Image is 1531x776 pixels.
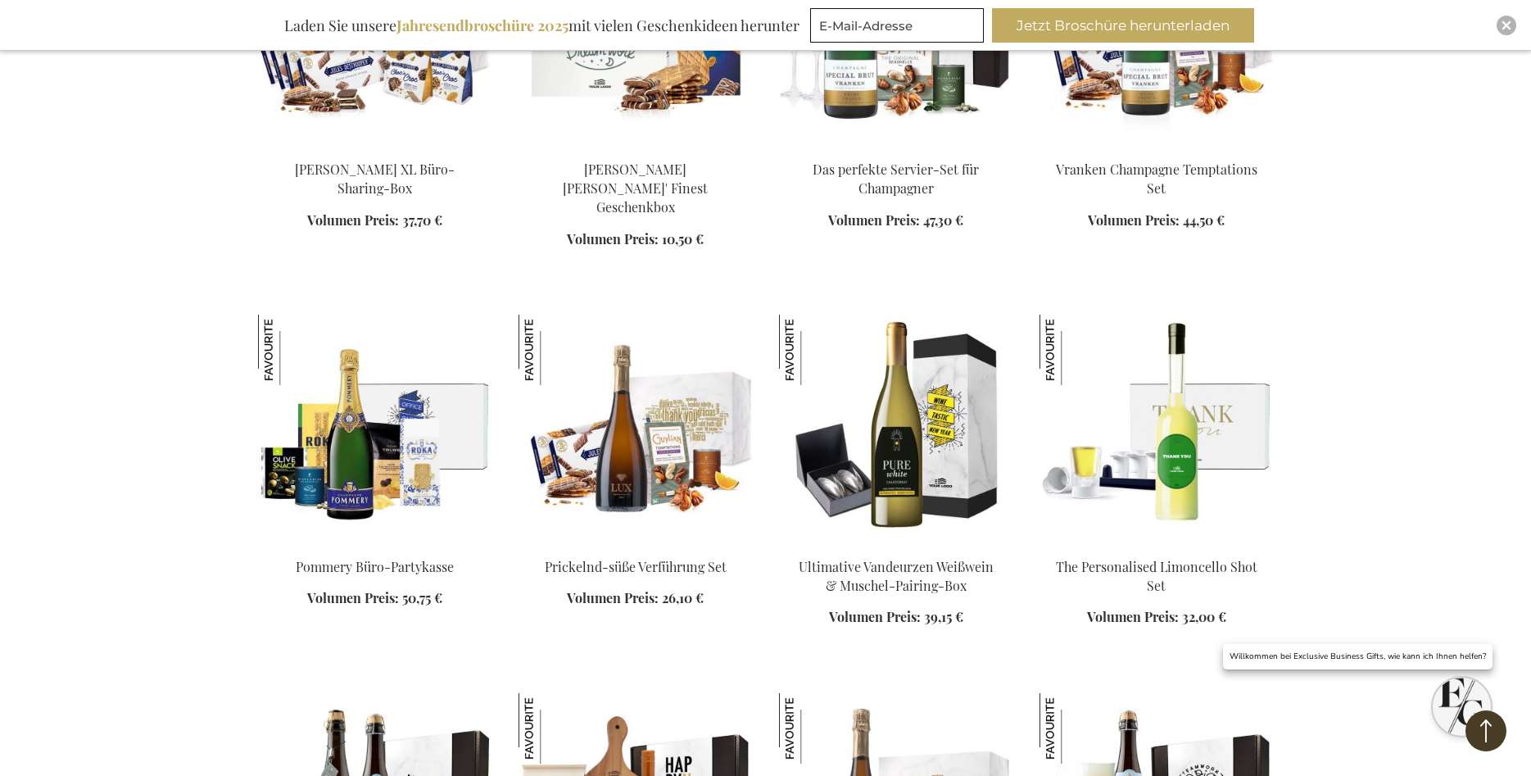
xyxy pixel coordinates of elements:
[567,589,659,606] span: Volumen Preis:
[779,315,1013,544] img: Ultimate Vandeurzen White Wine & Mussel Pairing Box
[779,315,849,385] img: Ultimative Vandeurzen Weißwein & Muschel-Pairing-Box
[923,211,963,229] span: 47,30 €
[810,8,989,48] form: marketing offers and promotions
[779,140,1013,156] a: The Perfect Serve Champagne Set
[829,608,963,627] a: Volumen Preis: 39,15 €
[813,161,979,197] a: Das perfekte Servier-Set für Champagner
[1040,315,1274,544] img: The Personalised Limoncello Shot Set
[1502,20,1511,30] img: Close
[1087,608,1226,627] a: Volumen Preis: 32,00 €
[924,608,963,625] span: 39,15 €
[402,211,442,229] span: 37,70 €
[810,8,984,43] input: E-Mail-Adresse
[545,558,727,575] a: Prickelnd-süße Verführung Set
[258,315,328,385] img: Pommery Büro-Partykasse
[1040,315,1110,385] img: The Personalised Limoncello Shot Set
[563,161,708,216] a: [PERSON_NAME] [PERSON_NAME]' Finest Geschenkbox
[258,140,492,156] a: Jules Destrooper XL Office Sharing Box Jules Destrooper XL Büro-Sharing-Box
[1088,211,1225,230] a: Volumen Preis: 44,50 €
[1040,538,1274,553] a: The Personalised Limoncello Shot Set The Personalised Limoncello Shot Set
[779,538,1013,553] a: Ultimate Vandeurzen White Wine & Mussel Pairing Box Ultimative Vandeurzen Weißwein & Muschel-Pair...
[567,230,659,247] span: Volumen Preis:
[1087,608,1179,625] span: Volumen Preis:
[402,589,442,606] span: 50,75 €
[307,211,399,229] span: Volumen Preis:
[662,589,704,606] span: 26,10 €
[1056,558,1257,594] a: The Personalised Limoncello Shot Set
[1088,211,1180,229] span: Volumen Preis:
[1040,140,1274,156] a: Vranken Champagne Temptations Set Vranken Champagne Temptations Set
[277,8,807,43] div: Laden Sie unsere mit vielen Geschenkideen herunter
[295,161,455,197] a: [PERSON_NAME] XL Büro-Sharing-Box
[992,8,1254,43] button: Jetzt Broschüre herunterladen
[799,558,994,594] a: Ultimative Vandeurzen Weißwein & Muschel-Pairing-Box
[307,211,442,230] a: Volumen Preis: 37,70 €
[567,589,704,608] a: Volumen Preis: 26,10 €
[519,140,753,156] a: Jules Destrooper Jules' Finest Gift Box Jules Destrooper Jules' Finest Geschenkbox
[258,315,492,544] img: Pommery Office Party Box
[258,538,492,553] a: Pommery Office Party Box Pommery Büro-Partykasse
[307,589,399,606] span: Volumen Preis:
[519,315,753,544] img: Sparkling Sweet Temptation Set
[828,211,963,230] a: Volumen Preis: 47,30 €
[828,211,920,229] span: Volumen Preis:
[779,693,849,764] img: Sprudelnde Temptations Box
[1183,211,1225,229] span: 44,50 €
[1056,161,1257,197] a: Vranken Champagne Temptations Set
[307,589,442,608] a: Volumen Preis: 50,75 €
[396,16,568,35] b: Jahresendbroschüre 2025
[829,608,921,625] span: Volumen Preis:
[567,230,704,249] a: Volumen Preis: 10,50 €
[1497,16,1516,35] div: Close
[519,315,589,385] img: Prickelnd-süße Verführung Set
[662,230,704,247] span: 10,50 €
[296,558,454,575] a: Pommery Büro-Partykasse
[519,693,589,764] img: Käse & Weinliebhaber Box
[1182,608,1226,625] span: 32,00 €
[1040,693,1110,764] img: Dame Jeanne Brut Bier Apéro-Box mit personalisierten Gläsern
[519,538,753,553] a: Sparkling Sweet Temptation Set Prickelnd-süße Verführung Set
